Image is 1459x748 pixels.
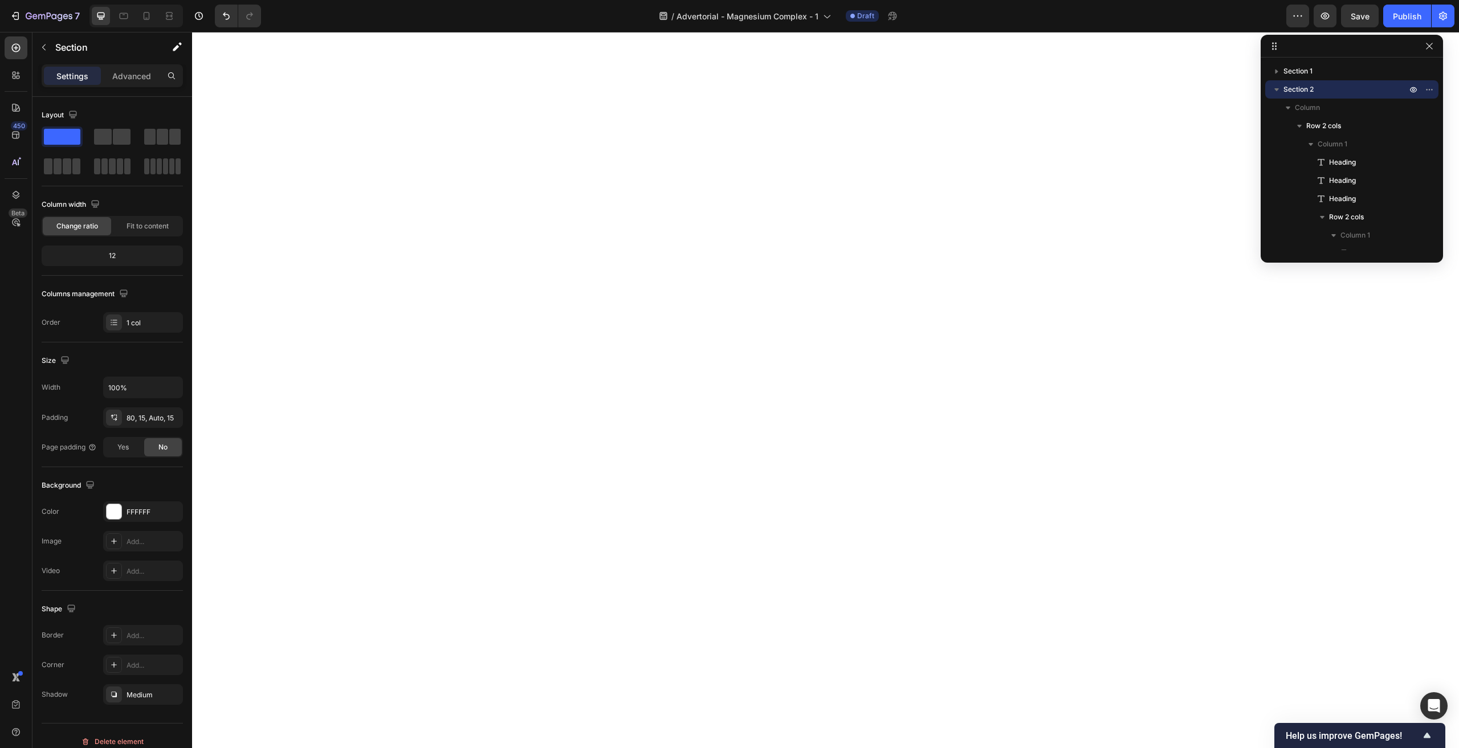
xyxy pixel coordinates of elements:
[42,197,102,212] div: Column width
[1329,193,1356,205] span: Heading
[127,221,169,231] span: Fit to content
[75,9,80,23] p: 7
[215,5,261,27] div: Undo/Redo
[42,412,68,423] div: Padding
[127,537,180,547] div: Add...
[44,248,181,264] div: 12
[42,660,64,670] div: Corner
[55,40,149,54] p: Section
[42,536,62,546] div: Image
[127,413,180,423] div: 80, 15, Auto, 15
[1341,5,1379,27] button: Save
[127,660,180,671] div: Add...
[1286,729,1434,742] button: Show survey - Help us improve GemPages!
[42,566,60,576] div: Video
[671,10,674,22] span: /
[158,442,168,452] span: No
[676,10,818,22] span: Advertorial - Magnesium Complex - 1
[104,377,182,398] input: Auto
[127,631,180,641] div: Add...
[42,478,97,493] div: Background
[1283,84,1314,95] span: Section 2
[42,442,97,452] div: Page padding
[1306,120,1341,132] span: Row 2 cols
[1318,138,1347,150] span: Column 1
[117,442,129,452] span: Yes
[1420,692,1448,720] div: Open Intercom Messenger
[127,690,180,700] div: Medium
[1295,102,1320,113] span: Column
[127,507,180,517] div: FFFFFF
[112,70,151,82] p: Advanced
[42,353,72,369] div: Size
[5,5,85,27] button: 7
[1352,248,1372,259] span: Image
[56,221,98,231] span: Change ratio
[42,506,59,517] div: Color
[1383,5,1431,27] button: Publish
[127,566,180,577] div: Add...
[42,317,60,328] div: Order
[9,209,27,218] div: Beta
[42,630,64,640] div: Border
[1329,211,1364,223] span: Row 2 cols
[1351,11,1370,21] span: Save
[857,11,874,21] span: Draft
[1329,175,1356,186] span: Heading
[192,32,1459,748] iframe: Design area
[56,70,88,82] p: Settings
[1286,730,1420,741] span: Help us improve GemPages!
[42,382,60,393] div: Width
[42,602,78,617] div: Shape
[1283,66,1313,77] span: Section 1
[42,689,68,700] div: Shadow
[127,318,180,328] div: 1 col
[42,287,131,302] div: Columns management
[1329,157,1356,168] span: Heading
[11,121,27,130] div: 450
[1340,230,1370,241] span: Column 1
[42,108,80,123] div: Layout
[1393,10,1421,22] div: Publish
